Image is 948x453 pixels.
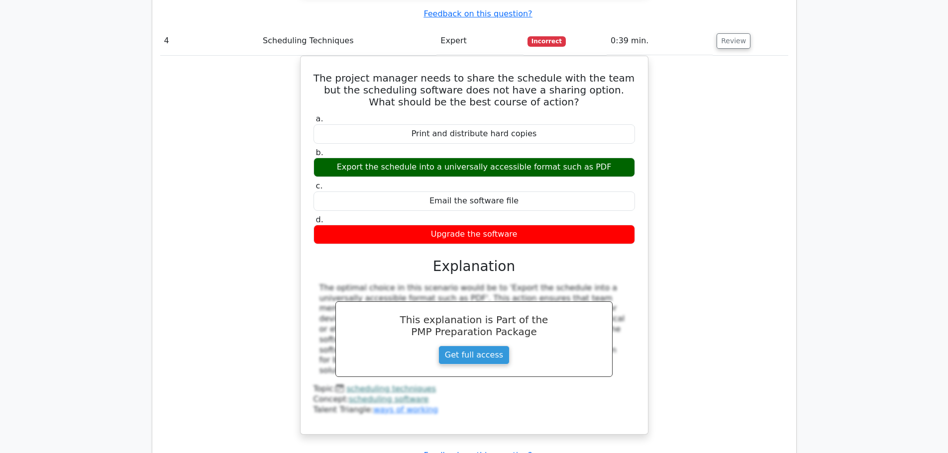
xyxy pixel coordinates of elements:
div: Upgrade the software [314,225,635,244]
span: Incorrect [527,36,566,46]
a: ways of working [373,405,438,414]
span: a. [316,114,323,123]
a: Get full access [438,346,510,364]
h3: Explanation [319,258,629,275]
a: scheduling software [349,394,428,404]
a: Feedback on this question? [423,9,532,18]
div: The optimal choice in this scenario would be to 'Export the schedule into a universally accessibl... [319,283,629,376]
div: Concept: [314,394,635,405]
td: 0:39 min. [607,27,713,55]
span: d. [316,215,323,224]
div: Topic: [314,384,635,394]
button: Review [717,33,750,49]
td: Scheduling Techniques [259,27,436,55]
td: 4 [160,27,259,55]
span: c. [316,181,323,190]
h5: The project manager needs to share the schedule with the team but the scheduling software does no... [313,72,636,108]
div: Talent Triangle: [314,384,635,415]
span: b. [316,148,323,157]
a: scheduling techniques [346,384,436,393]
td: Expert [436,27,524,55]
div: Print and distribute hard copies [314,124,635,144]
div: Export the schedule into a universally accessible format such as PDF [314,158,635,177]
div: Email the software file [314,191,635,211]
